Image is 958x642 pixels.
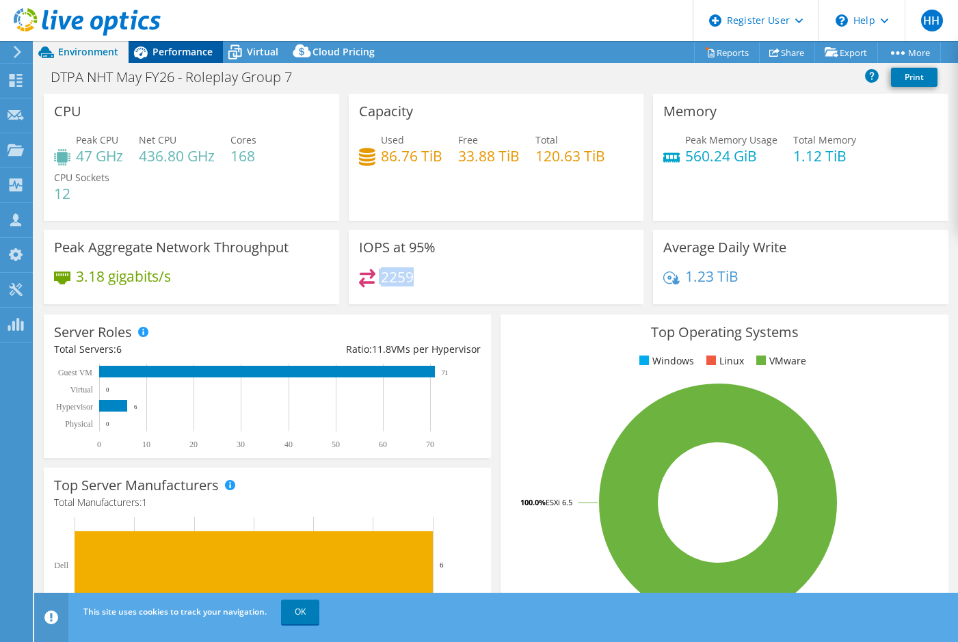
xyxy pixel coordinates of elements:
[76,269,171,284] h4: 3.18 gigabits/s
[703,353,744,369] li: Linux
[458,133,478,146] span: Free
[189,440,198,449] text: 20
[312,45,375,58] span: Cloud Pricing
[814,42,878,63] a: Export
[694,42,760,63] a: Reports
[546,497,572,507] tspan: ESXi 6.5
[520,497,546,507] tspan: 100.0%
[58,45,118,58] span: Environment
[891,68,937,87] a: Print
[793,133,856,146] span: Total Memory
[70,385,94,394] text: Virtual
[663,240,786,255] h3: Average Daily Write
[753,353,806,369] li: VMware
[152,45,213,58] span: Performance
[116,343,122,356] span: 6
[54,325,132,340] h3: Server Roles
[54,478,219,493] h3: Top Server Manufacturers
[142,496,147,509] span: 1
[426,440,434,449] text: 70
[836,14,848,27] svg: \n
[230,148,256,163] h4: 168
[372,343,391,356] span: 11.8
[685,148,777,163] h4: 560.24 GiB
[106,420,109,427] text: 0
[97,440,101,449] text: 0
[359,104,413,119] h3: Capacity
[511,325,937,340] h3: Top Operating Systems
[663,104,717,119] h3: Memory
[76,148,123,163] h4: 47 GHz
[281,600,319,624] a: OK
[56,402,93,412] text: Hypervisor
[134,403,137,410] text: 6
[139,133,176,146] span: Net CPU
[685,269,739,284] h4: 1.23 TiB
[379,440,387,449] text: 60
[247,45,278,58] span: Virtual
[381,133,404,146] span: Used
[54,104,81,119] h3: CPU
[921,10,943,31] span: HH
[636,353,694,369] li: Windows
[458,148,520,163] h4: 33.88 TiB
[54,342,267,357] div: Total Servers:
[381,148,442,163] h4: 86.76 TiB
[535,148,605,163] h4: 120.63 TiB
[230,133,256,146] span: Cores
[442,369,448,376] text: 71
[54,561,68,570] text: Dell
[877,42,941,63] a: More
[759,42,815,63] a: Share
[76,133,118,146] span: Peak CPU
[359,240,436,255] h3: IOPS at 95%
[381,269,414,284] h4: 2259
[139,148,215,163] h4: 436.80 GHz
[267,342,481,357] div: Ratio: VMs per Hypervisor
[142,440,150,449] text: 10
[54,186,109,201] h4: 12
[58,368,92,377] text: Guest VM
[54,171,109,184] span: CPU Sockets
[685,133,777,146] span: Peak Memory Usage
[83,606,267,617] span: This site uses cookies to track your navigation.
[54,495,481,510] h4: Total Manufacturers:
[237,440,245,449] text: 30
[65,419,93,429] text: Physical
[284,440,293,449] text: 40
[793,148,856,163] h4: 1.12 TiB
[106,386,109,393] text: 0
[54,240,289,255] h3: Peak Aggregate Network Throughput
[44,70,313,85] h1: DTPA NHT May FY26 - Roleplay Group 7
[440,561,444,569] text: 6
[332,440,340,449] text: 50
[535,133,558,146] span: Total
